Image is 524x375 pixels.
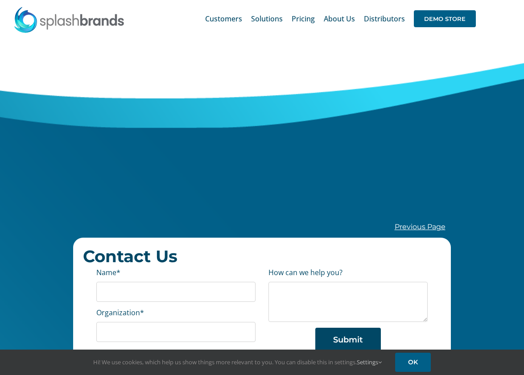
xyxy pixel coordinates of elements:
[333,335,363,345] span: Submit
[414,4,476,33] a: DEMO STORE
[268,268,342,277] label: How can we help you?
[93,358,382,366] span: Hi! We use cookies, which help us show things more relevant to you. You can disable this in setti...
[395,353,431,372] a: OK
[395,223,446,231] a: Previous Page
[96,268,120,277] label: Name
[292,4,315,33] a: Pricing
[205,4,476,33] nav: Main Menu
[13,6,125,33] img: SplashBrands.com Logo
[140,308,144,317] abbr: required
[414,10,476,27] span: DEMO STORE
[251,15,283,22] span: Solutions
[116,268,120,277] abbr: required
[205,15,242,22] span: Customers
[96,348,122,358] label: Phone
[205,4,242,33] a: Customers
[118,348,122,358] abbr: required
[364,4,405,33] a: Distributors
[364,15,405,22] span: Distributors
[315,328,381,352] button: Submit
[324,15,355,22] span: About Us
[96,308,144,317] label: Organization
[292,15,315,22] span: Pricing
[83,247,441,265] h2: Contact Us
[357,358,382,366] a: Settings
